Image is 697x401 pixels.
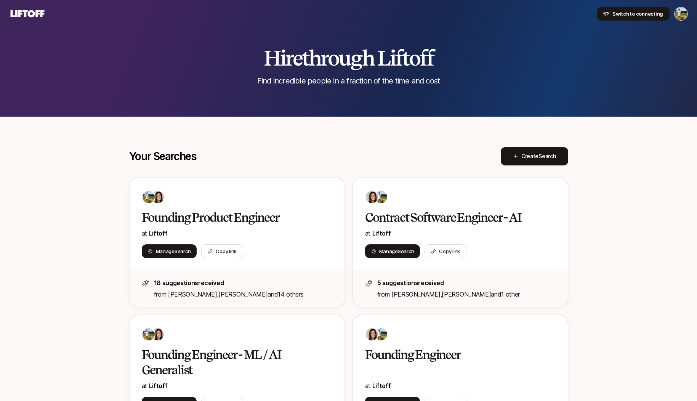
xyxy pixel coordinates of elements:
[142,347,316,378] h2: Founding Engineer - ML / AI Generalist
[674,7,688,21] button: Tyler Kieft
[257,75,440,86] p: Find incredible people in a fraction of the time and cost
[152,328,164,340] img: 71d7b91d_d7cb_43b4_a7ea_a9b2f2cc6e03.jpg
[264,47,434,69] h2: Hire
[142,381,332,391] p: at
[365,347,540,363] h2: Founding Engineer
[154,289,332,299] p: from
[377,278,556,288] p: 5 suggestions received
[201,244,243,258] button: Copy link
[143,191,155,203] img: 23676b67_9673_43bb_8dff_2aeac9933bfb.jpg
[143,328,155,340] img: 23676b67_9673_43bb_8dff_2aeac9933bfb.jpg
[149,229,168,237] a: Liftoff
[501,290,520,298] span: 1 other
[365,210,540,225] h2: Contract Software Engineer - AI
[521,152,556,161] span: Create
[597,7,670,21] button: Switch to connecting
[441,290,491,298] span: ,
[377,289,556,299] p: from
[268,290,303,298] span: and
[365,381,556,391] p: at
[372,229,391,237] a: Liftoff
[278,290,303,298] span: 14 others
[372,382,391,390] span: Liftoff
[217,290,268,298] span: ,
[365,279,373,287] img: star-icon
[149,382,168,390] a: Liftoff
[442,290,491,298] span: [PERSON_NAME]
[152,191,164,203] img: 71d7b91d_d7cb_43b4_a7ea_a9b2f2cc6e03.jpg
[142,279,149,287] img: star-icon
[366,328,378,340] img: 71d7b91d_d7cb_43b4_a7ea_a9b2f2cc6e03.jpg
[501,147,568,165] button: CreateSearch
[365,244,420,258] button: ManageSearch
[175,248,191,254] span: Search
[675,7,687,20] img: Tyler Kieft
[302,45,433,71] span: through Liftoff
[365,228,556,238] p: at
[612,10,663,18] span: Switch to connecting
[142,210,316,225] h2: Founding Product Engineer
[538,153,556,159] span: Search
[375,191,387,203] img: 23676b67_9673_43bb_8dff_2aeac9933bfb.jpg
[379,247,414,255] span: Manage
[425,244,466,258] button: Copy link
[168,290,217,298] span: [PERSON_NAME]
[398,248,414,254] span: Search
[142,244,197,258] button: ManageSearch
[491,290,520,298] span: and
[218,290,268,298] span: [PERSON_NAME]
[375,328,387,340] img: 23676b67_9673_43bb_8dff_2aeac9933bfb.jpg
[391,290,441,298] span: [PERSON_NAME]
[129,150,197,162] p: Your Searches
[154,278,332,288] p: 18 suggestions received
[366,191,378,203] img: 71d7b91d_d7cb_43b4_a7ea_a9b2f2cc6e03.jpg
[156,247,191,255] span: Manage
[142,228,332,238] p: at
